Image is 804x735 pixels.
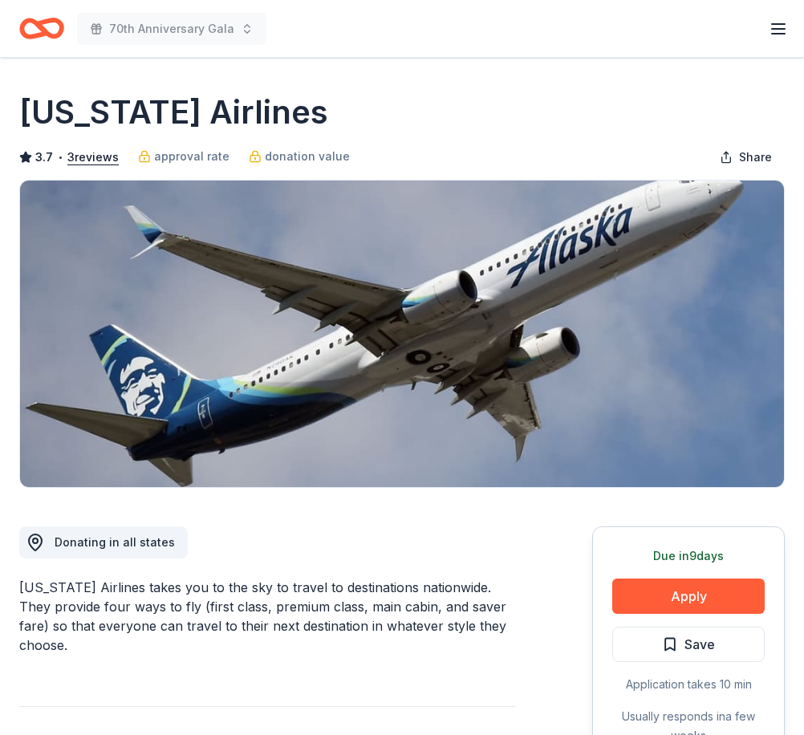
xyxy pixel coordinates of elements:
[612,579,765,614] button: Apply
[612,675,765,694] div: Application takes 10 min
[612,627,765,662] button: Save
[109,19,234,39] span: 70th Anniversary Gala
[249,147,350,166] a: donation value
[58,151,63,164] span: •
[55,535,175,549] span: Donating in all states
[612,546,765,566] div: Due in 9 days
[138,147,229,166] a: approval rate
[739,148,772,167] span: Share
[35,148,53,167] span: 3.7
[707,141,785,173] button: Share
[19,90,328,135] h1: [US_STATE] Airlines
[20,181,784,487] img: Image for Alaska Airlines
[19,578,515,655] div: [US_STATE] Airlines takes you to the sky to travel to destinations nationwide. They provide four ...
[265,147,350,166] span: donation value
[154,147,229,166] span: approval rate
[67,148,119,167] button: 3reviews
[684,634,715,655] span: Save
[19,10,64,47] a: Home
[77,13,266,45] button: 70th Anniversary Gala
